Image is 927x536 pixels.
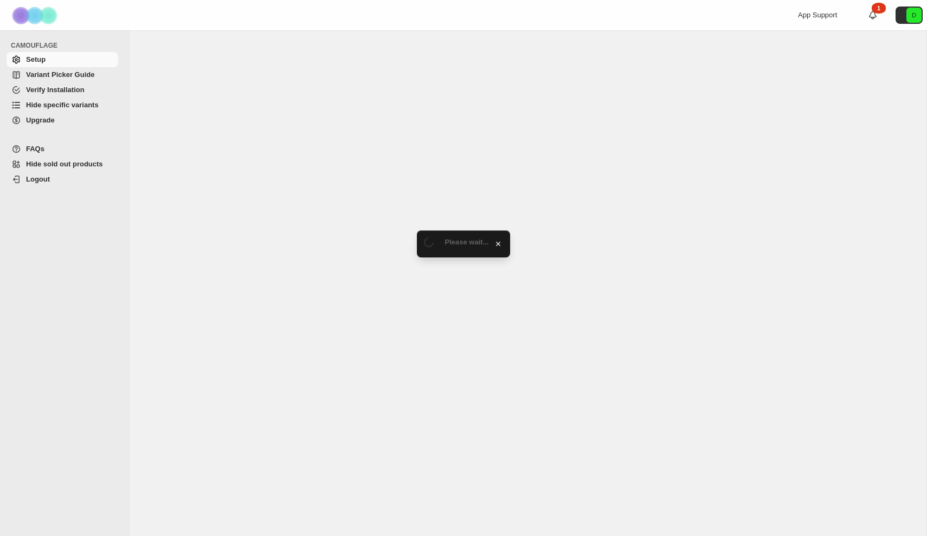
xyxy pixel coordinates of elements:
span: App Support [798,11,837,19]
span: Variant Picker Guide [26,70,94,79]
span: FAQs [26,145,44,153]
div: 1 [872,3,886,14]
a: Verify Installation [7,82,118,98]
span: Hide specific variants [26,101,99,109]
span: Please wait... [445,238,489,246]
img: Camouflage [9,1,63,30]
a: 1 [867,10,878,21]
button: Avatar with initials D [896,7,923,24]
span: Upgrade [26,116,55,124]
a: Logout [7,172,118,187]
a: Variant Picker Guide [7,67,118,82]
span: Hide sold out products [26,160,103,168]
a: Hide specific variants [7,98,118,113]
span: Logout [26,175,50,183]
text: D [912,12,916,18]
span: Avatar with initials D [906,8,922,23]
a: Hide sold out products [7,157,118,172]
span: CAMOUFLAGE [11,41,123,50]
a: Upgrade [7,113,118,128]
span: Verify Installation [26,86,85,94]
span: Setup [26,55,46,63]
a: FAQs [7,141,118,157]
a: Setup [7,52,118,67]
